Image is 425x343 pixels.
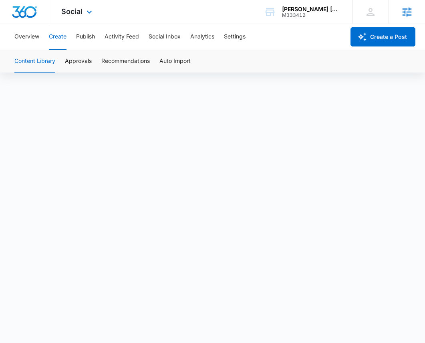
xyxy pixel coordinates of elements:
button: Create [49,24,66,50]
button: Publish [76,24,95,50]
button: Social Inbox [149,24,181,50]
div: account id [282,12,340,18]
button: Create a Post [350,27,415,46]
div: account name [282,6,340,12]
button: Content Library [14,50,55,73]
button: Analytics [190,24,214,50]
button: Approvals [65,50,92,73]
button: Settings [224,24,246,50]
button: Auto Import [159,50,191,73]
span: Social [61,7,83,16]
button: Overview [14,24,39,50]
button: Recommendations [101,50,150,73]
button: Activity Feed [105,24,139,50]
